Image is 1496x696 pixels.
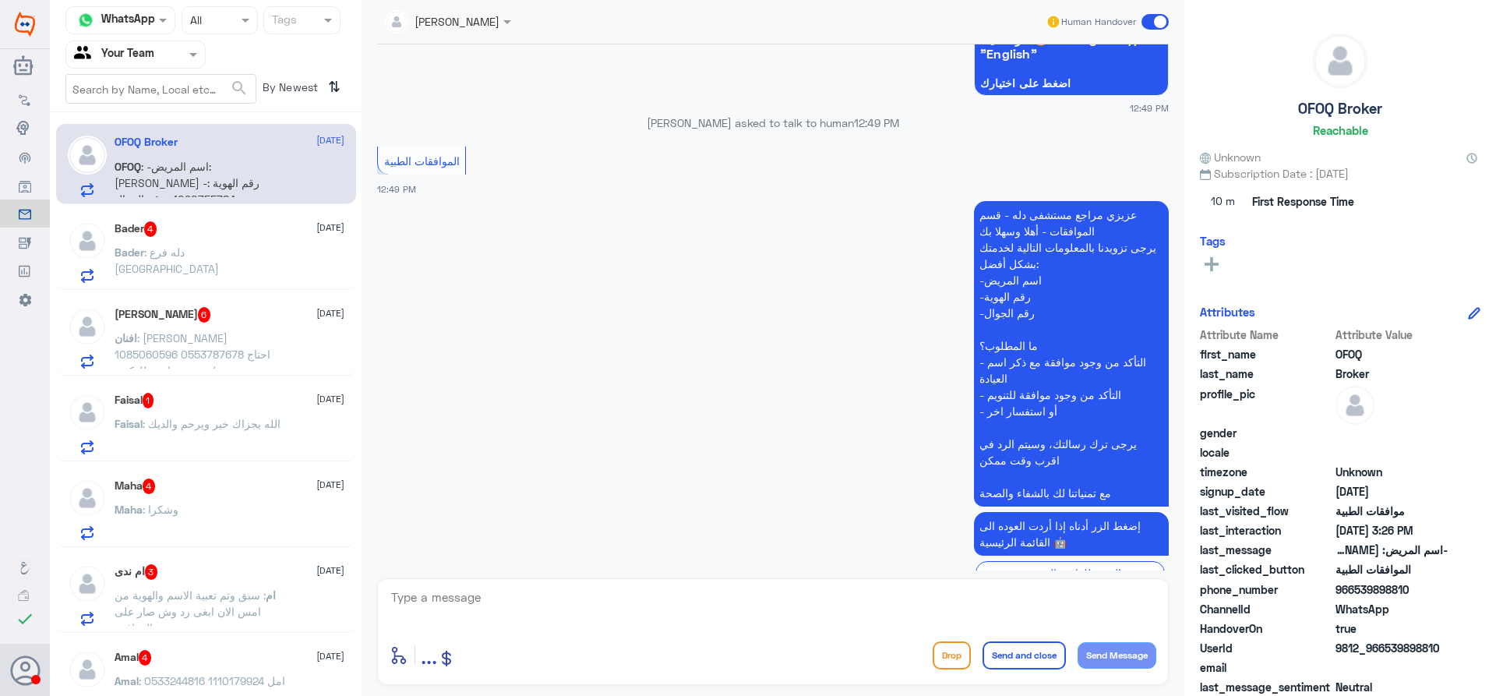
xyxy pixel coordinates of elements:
[976,561,1165,585] div: العودة للقائمة الرئيسية
[1200,366,1332,382] span: last_name
[115,674,139,687] span: Amal
[143,503,178,516] span: : وشكرا
[316,478,344,492] span: [DATE]
[266,588,276,602] span: ام
[421,638,437,673] button: ...
[115,160,288,288] span: : -اسم المريض: [PERSON_NAME] -رقم الهوية : 1090755784 -رقم الجوال : ‪[PHONE_NUMBER]‬ ما المطلوب؟ ...
[1200,640,1332,656] span: UserId
[377,184,416,194] span: 12:49 PM
[1200,165,1480,182] span: Subscription Date : [DATE]
[143,417,280,430] span: : الله يجزاك خير ويرحم والديك
[115,221,157,237] h5: Bader
[1335,503,1448,519] span: موافقات الطبية
[74,9,97,32] img: whatsapp.png
[66,75,256,103] input: Search by Name, Local etc…
[144,221,157,237] span: 4
[115,564,158,580] h5: ام ندى
[270,11,297,31] div: Tags
[1130,101,1169,115] span: 12:49 PM
[316,564,344,578] span: [DATE]
[74,43,97,66] img: yourTeam.svg
[1200,620,1332,637] span: HandoverOn
[1335,640,1448,656] span: 9812_966539898810
[1252,193,1354,210] span: First Response Time
[1313,123,1368,137] h6: Reachable
[854,116,899,129] span: 12:49 PM
[115,588,266,634] span: : سبق وتم تعبية الاسم والهوية من امس الان ابغى رد وش صار على الموافقة
[1200,346,1332,362] span: first_name
[256,74,322,105] span: By Newest
[115,331,137,344] span: افنان
[1200,581,1332,598] span: phone_number
[15,12,35,37] img: Widebot Logo
[143,393,154,408] span: 1
[1200,522,1332,539] span: last_interaction
[68,136,107,175] img: defaultAdmin.png
[198,307,211,323] span: 6
[68,564,107,603] img: defaultAdmin.png
[1200,188,1247,216] span: 10 m
[1335,581,1448,598] span: 966539898810
[115,503,143,516] span: Maha
[1335,679,1448,695] span: 0
[1200,483,1332,500] span: signup_date
[1335,561,1448,578] span: الموافقات الطبية
[1335,464,1448,480] span: Unknown
[316,133,344,147] span: [DATE]
[1200,464,1332,480] span: timezone
[143,479,156,494] span: 4
[1314,34,1367,87] img: defaultAdmin.png
[1200,659,1332,676] span: email
[115,307,211,323] h5: افنان محمد
[68,479,107,518] img: defaultAdmin.png
[1200,149,1261,165] span: Unknown
[1200,425,1332,441] span: gender
[377,115,1169,131] p: [PERSON_NAME] asked to talk to human
[316,221,344,235] span: [DATE]
[983,641,1066,670] button: Send and close
[1335,327,1448,343] span: Attribute Value
[230,76,249,101] button: search
[68,393,107,432] img: defaultAdmin.png
[10,655,40,685] button: Avatar
[328,74,340,100] i: ⇅
[1200,542,1332,558] span: last_message
[1200,601,1332,617] span: ChannelId
[316,306,344,320] span: [DATE]
[115,160,141,173] span: OFOQ
[1200,444,1332,461] span: locale
[1078,642,1156,669] button: Send Message
[1061,15,1136,29] span: Human Handover
[1200,305,1255,319] h6: Attributes
[1335,483,1448,500] span: 2025-09-15T09:49:43.196Z
[1335,346,1448,362] span: OFOQ
[980,77,1163,90] span: اضغط على اختيارك
[145,564,158,580] span: 3
[1335,522,1448,539] span: 2025-09-16T12:26:30.894Z
[1335,542,1448,558] span: -اسم المريض: عبدالله الجماز -رقم الهوية : 1090755784 -رقم الجوال : ‪+966 56 690 2236‬ ما المطلوب؟...
[1200,561,1332,578] span: last_clicked_button
[139,674,285,687] span: : امل 1110179924 0533244816
[1200,679,1332,695] span: last_message_sentiment
[115,246,219,275] span: : دله فرع [GEOGRAPHIC_DATA]
[933,641,971,670] button: Drop
[115,136,178,149] h5: OFOQ Broker
[1335,366,1448,382] span: Broker
[316,649,344,663] span: [DATE]
[115,417,143,430] span: Faisal
[115,650,152,666] h5: Amal
[1200,327,1332,343] span: Attribute Name
[1335,425,1448,441] span: null
[1335,601,1448,617] span: 2
[139,650,152,666] span: 4
[1200,234,1226,248] h6: Tags
[1298,100,1382,118] h5: OFOQ Broker
[316,392,344,406] span: [DATE]
[115,393,154,408] h5: Faisal
[115,246,144,259] span: Bader
[16,609,34,628] i: check
[421,641,437,669] span: ...
[68,307,107,346] img: defaultAdmin.png
[1335,620,1448,637] span: true
[384,154,460,168] span: الموافقات الطبية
